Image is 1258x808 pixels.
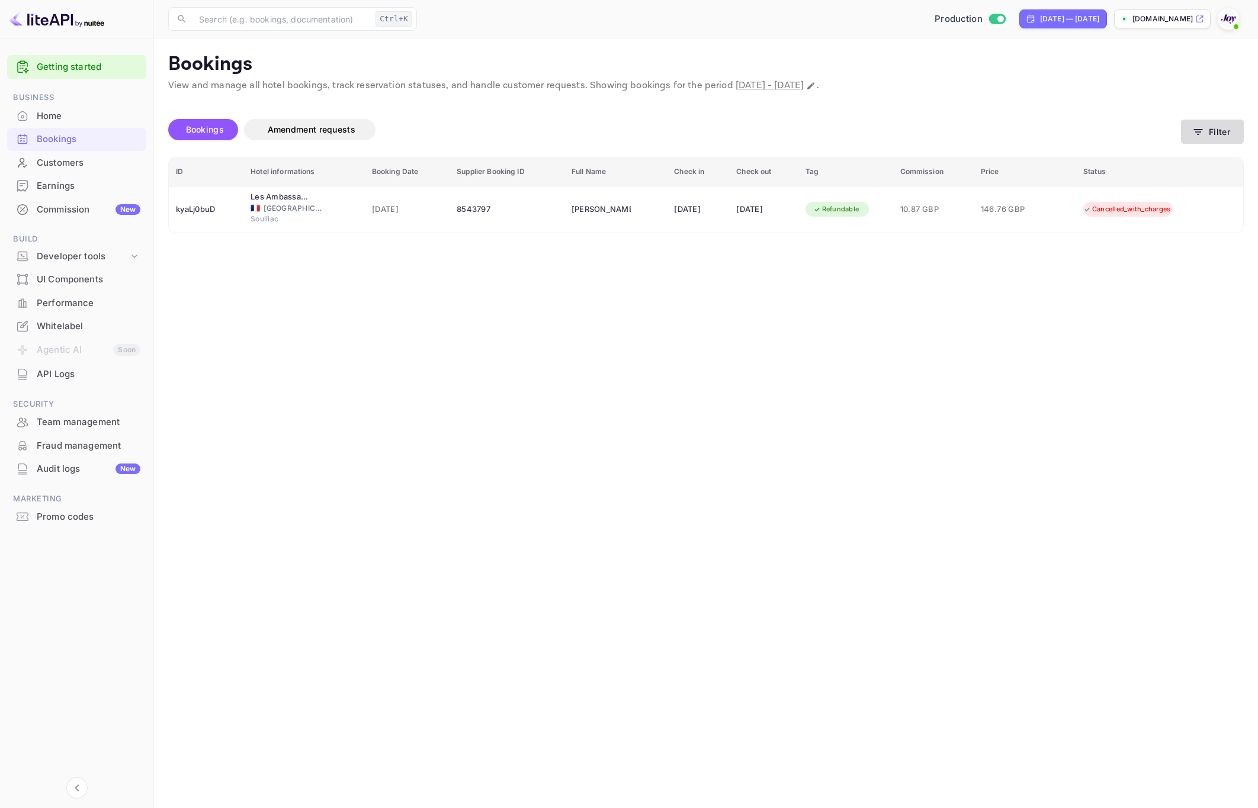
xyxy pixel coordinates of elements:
[66,777,88,799] button: Collapse navigation
[7,315,146,337] a: Whitelabel
[7,198,146,220] a: CommissionNew
[37,462,140,476] div: Audit logs
[7,506,146,527] a: Promo codes
[37,250,129,263] div: Developer tools
[798,157,893,186] th: Tag
[7,152,146,175] div: Customers
[37,273,140,286] div: UI Components
[1076,157,1243,186] th: Status
[264,203,323,214] span: [GEOGRAPHIC_DATA]
[7,233,146,246] span: Build
[176,200,236,219] div: kyaLj0buD
[37,510,140,524] div: Promo codes
[7,246,146,267] div: Developer tools
[7,434,146,456] a: Fraud management
[7,363,146,385] a: API Logs
[251,214,310,224] span: Souillac
[251,204,260,212] span: France
[168,79,1244,93] p: View and manage all hotel bookings, track reservation statuses, and handle customer requests. Sho...
[7,268,146,290] a: UI Components
[186,124,224,134] span: Bookings
[37,439,140,453] div: Fraud management
[900,203,967,216] span: 10.87 GBP
[7,411,146,434] div: Team management
[7,458,146,479] a: Audit logsNew
[243,157,365,186] th: Hotel informations
[893,157,974,186] th: Commission
[1132,14,1193,24] p: [DOMAIN_NAME]
[37,110,140,123] div: Home
[736,200,791,219] div: [DATE]
[376,11,412,27] div: Ctrl+K
[7,55,146,79] div: Getting started
[7,105,146,128] div: Home
[37,297,140,310] div: Performance
[7,268,146,291] div: UI Components
[37,416,140,429] div: Team management
[667,157,729,186] th: Check in
[37,133,140,146] div: Bookings
[115,463,140,474] div: New
[572,200,631,219] div: Pierre Le Fur
[1219,9,1238,28] img: With Joy
[7,198,146,221] div: CommissionNew
[37,60,140,74] a: Getting started
[37,179,140,193] div: Earnings
[7,434,146,458] div: Fraud management
[37,203,140,217] div: Commission
[7,91,146,104] span: Business
[736,79,804,92] span: [DATE] - [DATE]
[372,203,442,216] span: [DATE]
[169,157,1243,233] table: booking table
[168,53,1244,76] p: Bookings
[974,157,1076,186] th: Price
[7,315,146,338] div: Whitelabel
[168,119,1181,140] div: account-settings tabs
[7,411,146,433] a: Team management
[7,128,146,151] div: Bookings
[7,175,146,197] a: Earnings
[1040,14,1099,24] div: [DATE] — [DATE]
[7,506,146,529] div: Promo codes
[7,458,146,481] div: Audit logsNew
[37,156,140,170] div: Customers
[7,363,146,386] div: API Logs
[37,368,140,381] div: API Logs
[365,157,450,186] th: Booking Date
[7,152,146,173] a: Customers
[930,12,1010,26] div: Switch to Sandbox mode
[674,200,722,219] div: [DATE]
[7,398,146,411] span: Security
[9,9,104,28] img: LiteAPI logo
[251,191,310,203] div: Les Ambassadeurs
[1076,202,1179,217] div: Cancelled_with_charges
[192,7,371,31] input: Search (e.g. bookings, documentation)
[7,105,146,127] a: Home
[7,128,146,150] a: Bookings
[7,292,146,315] div: Performance
[7,292,146,314] a: Performance
[169,157,243,186] th: ID
[37,320,140,333] div: Whitelabel
[457,200,557,219] div: 8543797
[564,157,667,186] th: Full Name
[805,202,867,217] div: Refundable
[7,492,146,506] span: Marketing
[805,80,817,92] button: Change date range
[1181,120,1244,144] button: Filter
[7,175,146,198] div: Earnings
[450,157,564,186] th: Supplier Booking ID
[981,203,1040,216] span: 146.76 GBP
[268,124,355,134] span: Amendment requests
[729,157,798,186] th: Check out
[115,204,140,215] div: New
[935,12,983,26] span: Production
